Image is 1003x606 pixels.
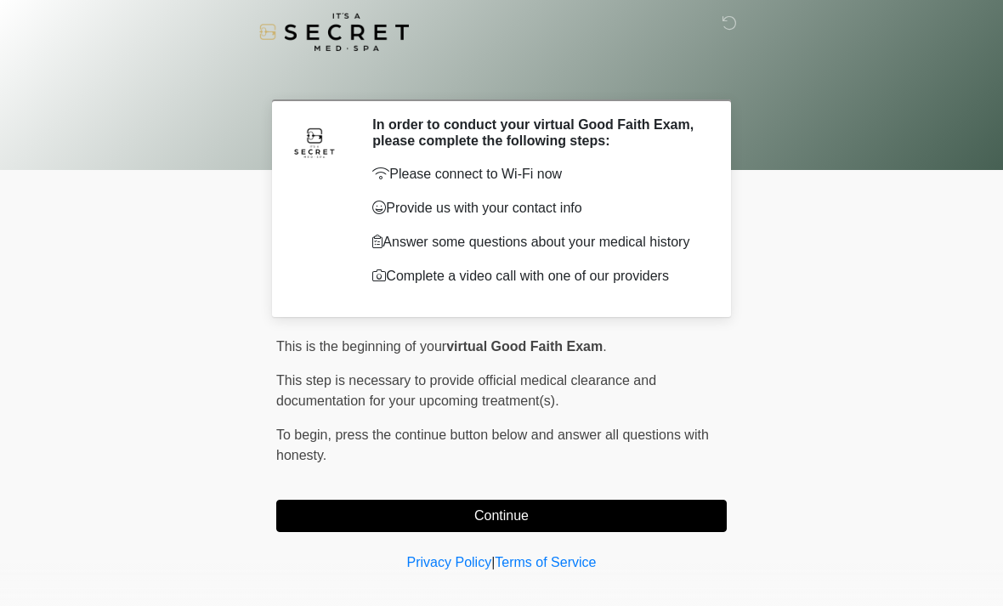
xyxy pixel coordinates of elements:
h2: In order to conduct your virtual Good Faith Exam, please complete the following steps: [372,116,701,149]
span: To begin, [276,428,335,442]
strong: virtual Good Faith Exam [446,339,603,354]
a: | [491,555,495,569]
span: . [603,339,606,354]
a: Privacy Policy [407,555,492,569]
p: Please connect to Wi-Fi now [372,164,701,184]
img: It's A Secret Med Spa Logo [259,13,409,51]
button: Continue [276,500,727,532]
p: Provide us with your contact info [372,198,701,218]
span: This is the beginning of your [276,339,446,354]
img: Agent Avatar [289,116,340,167]
span: press the continue button below and answer all questions with honesty. [276,428,709,462]
a: Terms of Service [495,555,596,569]
span: This step is necessary to provide official medical clearance and documentation for your upcoming ... [276,373,656,408]
h1: ‎ ‎ [263,61,739,93]
p: Answer some questions about your medical history [372,232,701,252]
p: Complete a video call with one of our providers [372,266,701,286]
